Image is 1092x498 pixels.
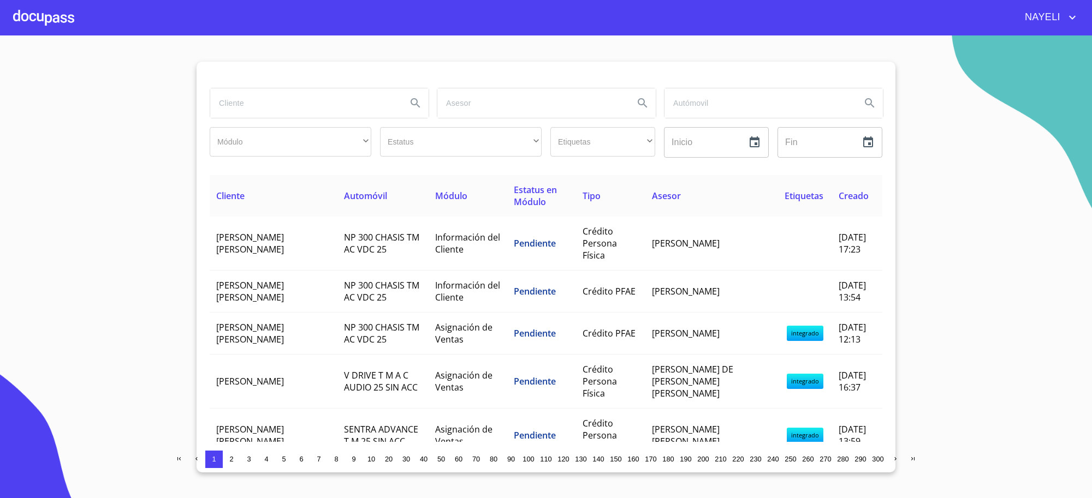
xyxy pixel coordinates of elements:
[625,451,642,468] button: 160
[839,190,869,202] span: Creado
[216,375,284,387] span: [PERSON_NAME]
[363,451,380,468] button: 10
[787,428,823,443] span: integrado
[747,451,764,468] button: 230
[550,127,655,157] div: ​
[572,451,590,468] button: 130
[380,451,397,468] button: 20
[485,451,502,468] button: 80
[205,451,223,468] button: 1
[216,231,284,255] span: [PERSON_NAME] [PERSON_NAME]
[557,455,569,463] span: 120
[507,455,515,463] span: 90
[415,451,432,468] button: 40
[782,451,799,468] button: 250
[1017,9,1079,26] button: account of current user
[210,88,398,118] input: search
[402,90,429,116] button: Search
[785,455,796,463] span: 250
[229,455,233,463] span: 2
[695,451,712,468] button: 200
[344,190,387,202] span: Automóvil
[367,455,375,463] span: 10
[352,455,355,463] span: 9
[767,455,779,463] span: 240
[839,369,866,393] span: [DATE] 16:37
[380,127,542,157] div: ​
[264,455,268,463] span: 4
[212,455,216,463] span: 1
[344,369,418,393] span: V DRIVE T M A C AUDIO 25 SIN ACC
[317,455,321,463] span: 7
[869,451,887,468] button: 300
[839,321,866,345] span: [DATE] 12:13
[652,285,720,297] span: [PERSON_NAME]
[857,90,883,116] button: Search
[514,429,556,441] span: Pendiente
[502,451,520,468] button: 90
[852,451,869,468] button: 290
[435,321,492,345] span: Asignación de Ventas
[258,451,275,468] button: 4
[642,451,660,468] button: 170
[787,374,823,389] span: integrado
[787,326,823,341] span: integrado
[834,451,852,468] button: 280
[837,455,848,463] span: 280
[514,184,557,208] span: Estatus en Módulo
[514,375,556,387] span: Pendiente
[514,237,556,249] span: Pendiente
[344,423,418,447] span: SENTRA ADVANCE T M 25 SIN ACC
[583,363,617,399] span: Crédito Persona Física
[334,455,338,463] span: 8
[223,451,240,468] button: 2
[680,455,691,463] span: 190
[520,451,537,468] button: 100
[435,279,500,303] span: Información del Cliente
[555,451,572,468] button: 120
[490,455,497,463] span: 80
[472,455,480,463] span: 70
[660,451,677,468] button: 180
[712,451,729,468] button: 210
[1017,9,1066,26] span: NAYELI
[432,451,450,468] button: 50
[514,327,556,339] span: Pendiente
[247,455,251,463] span: 3
[610,455,621,463] span: 150
[435,423,492,447] span: Asignación de Ventas
[275,451,293,468] button: 5
[854,455,866,463] span: 290
[282,455,286,463] span: 5
[627,455,639,463] span: 160
[664,88,852,118] input: search
[216,279,284,303] span: [PERSON_NAME] [PERSON_NAME]
[514,285,556,297] span: Pendiente
[630,90,656,116] button: Search
[344,279,419,303] span: NP 300 CHASIS TM AC VDC 25
[435,231,500,255] span: Información del Cliente
[583,417,617,453] span: Crédito Persona Física
[437,455,445,463] span: 50
[820,455,831,463] span: 270
[872,455,883,463] span: 300
[455,455,462,463] span: 60
[839,423,866,447] span: [DATE] 13:59
[385,455,393,463] span: 20
[652,363,733,399] span: [PERSON_NAME] DE [PERSON_NAME] [PERSON_NAME]
[345,451,363,468] button: 9
[590,451,607,468] button: 140
[216,321,284,345] span: [PERSON_NAME] [PERSON_NAME]
[583,285,636,297] span: Crédito PFAE
[216,423,284,447] span: [PERSON_NAME] [PERSON_NAME]
[645,455,656,463] span: 170
[652,237,720,249] span: [PERSON_NAME]
[523,455,534,463] span: 100
[344,231,419,255] span: NP 300 CHASIS TM AC VDC 25
[210,127,371,157] div: ​
[802,455,814,463] span: 260
[799,451,817,468] button: 260
[677,451,695,468] button: 190
[328,451,345,468] button: 8
[299,455,303,463] span: 6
